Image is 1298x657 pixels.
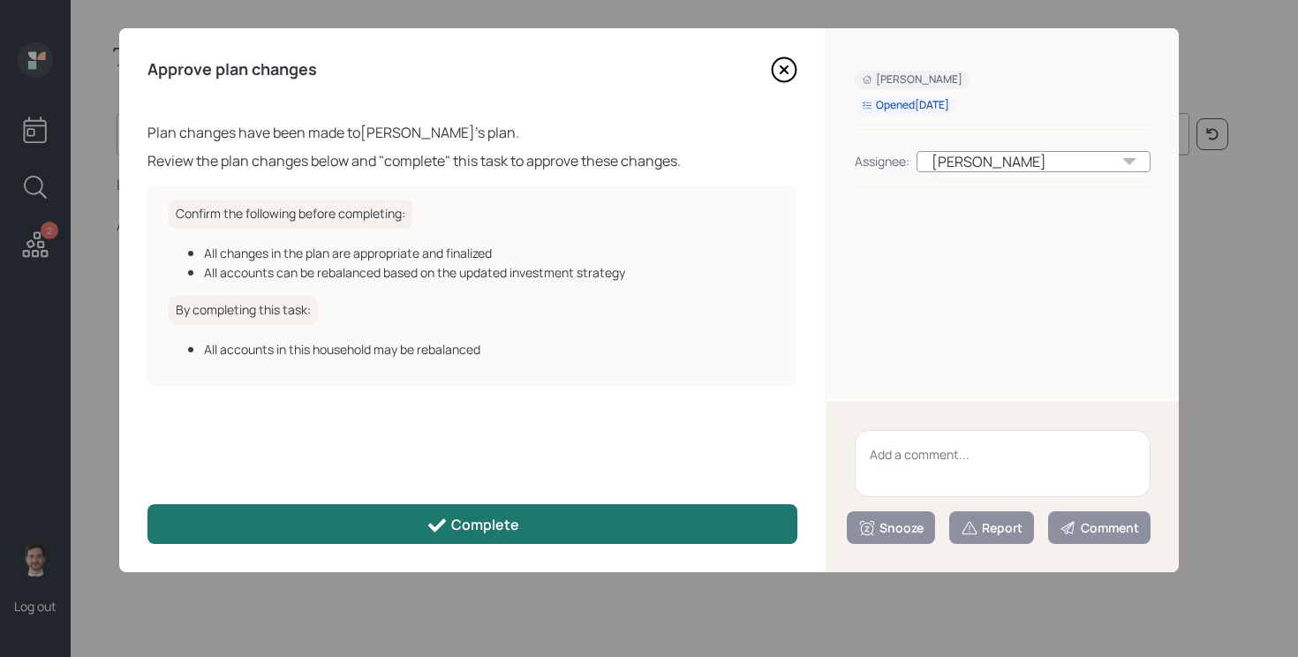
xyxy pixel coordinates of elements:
[961,519,1023,537] div: Report
[147,150,797,171] div: Review the plan changes below and "complete" this task to approve these changes.
[147,60,317,79] h4: Approve plan changes
[426,515,519,536] div: Complete
[147,122,797,143] div: Plan changes have been made to [PERSON_NAME] 's plan.
[847,511,935,544] button: Snooze
[917,151,1151,172] div: [PERSON_NAME]
[204,244,776,262] div: All changes in the plan are appropriate and finalized
[1060,519,1139,537] div: Comment
[1048,511,1151,544] button: Comment
[862,72,962,87] div: [PERSON_NAME]
[204,263,776,282] div: All accounts can be rebalanced based on the updated investment strategy
[169,296,318,325] h6: By completing this task:
[862,98,949,113] div: Opened [DATE]
[204,340,776,359] div: All accounts in this household may be rebalanced
[147,504,797,544] button: Complete
[858,519,924,537] div: Snooze
[169,200,412,229] h6: Confirm the following before completing:
[949,511,1034,544] button: Report
[855,152,909,170] div: Assignee:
